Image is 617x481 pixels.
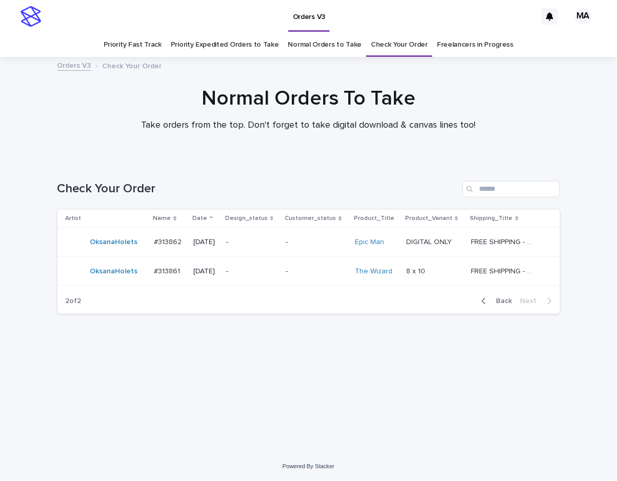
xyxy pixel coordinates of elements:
p: Take orders from the top. Don't forget to take digital download & canvas lines too! [104,120,514,131]
tr: OksanaHolets #313862#313862 [DATE]--Epic Man DIGITAL ONLYDIGITAL ONLY FREE SHIPPING - preview in ... [57,228,560,257]
a: Freelancers in Progress [437,33,513,57]
button: Back [473,296,516,306]
p: [DATE] [193,267,218,276]
p: Date [192,213,207,224]
a: Check Your Order [371,33,428,57]
p: Product_Title [354,213,394,224]
p: - [286,267,347,276]
p: FREE SHIPPING - preview in 1-2 business days, after your approval delivery will take 5-10 b.d. [471,265,538,276]
p: Design_status [225,213,268,224]
h1: Normal Orders To Take [57,86,560,111]
p: DIGITAL ONLY [406,236,454,247]
p: - [226,267,278,276]
p: - [286,238,347,247]
p: [DATE] [193,238,218,247]
a: Powered By Stacker [283,463,334,469]
div: MA [575,8,591,25]
button: Next [516,296,560,306]
p: Customer_status [285,213,336,224]
a: Priority Fast Track [104,33,162,57]
span: Next [521,297,543,305]
p: FREE SHIPPING - preview in 1-2 business days, after your approval delivery will take 5-10 b.d. [471,236,538,247]
img: stacker-logo-s-only.png [21,6,41,27]
p: Name [153,213,171,224]
tr: OksanaHolets #313861#313861 [DATE]--The Wizard 8 x 108 x 10 FREE SHIPPING - preview in 1-2 busine... [57,257,560,286]
p: - [226,238,278,247]
a: The Wizard [355,267,392,276]
a: Orders V3 [57,59,91,71]
span: Back [490,297,512,305]
p: 2 of 2 [57,289,90,314]
a: Normal Orders to Take [288,33,362,57]
p: Product_Variant [405,213,452,224]
a: OksanaHolets [90,267,138,276]
p: 8 x 10 [406,265,427,276]
h1: Check Your Order [57,182,459,196]
p: Check Your Order [103,59,162,71]
p: #313862 [154,236,184,247]
a: OksanaHolets [90,238,138,247]
p: Shipping_Title [470,213,513,224]
p: #313861 [154,265,182,276]
p: Artist [66,213,82,224]
input: Search [463,181,560,197]
a: Priority Expedited Orders to Take [171,33,279,57]
a: Epic Man [355,238,384,247]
